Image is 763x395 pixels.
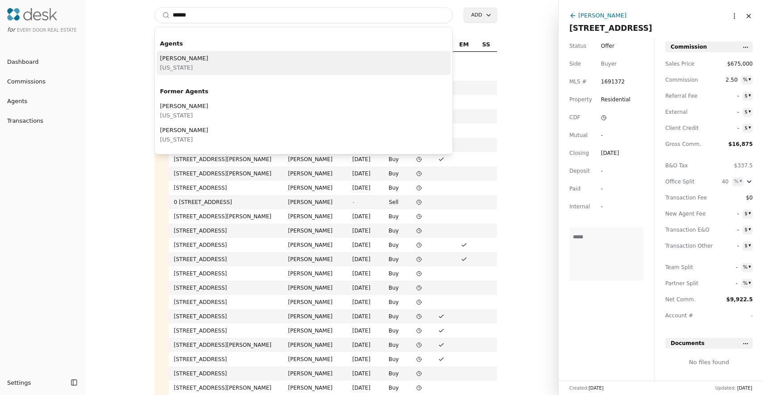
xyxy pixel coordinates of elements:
[569,385,604,391] div: Created:
[169,381,283,395] td: [STREET_ADDRESS][PERSON_NAME]
[169,324,283,338] td: [STREET_ADDRESS]
[671,42,707,51] span: Commission
[569,184,581,193] span: Paid
[347,366,380,381] td: [DATE]
[380,195,408,209] td: Sell
[7,378,31,387] span: Settings
[380,366,408,381] td: Buy
[665,241,705,250] span: Transaction Other
[741,263,753,272] button: %
[722,279,738,288] span: -
[665,295,705,304] span: Net Comm.
[380,209,408,224] td: Buy
[283,181,347,195] td: [PERSON_NAME]
[601,42,614,50] span: Offer
[283,166,347,181] td: [PERSON_NAME]
[569,24,652,33] span: [STREET_ADDRESS]
[722,263,738,272] span: -
[723,225,739,234] span: -
[748,263,751,271] div: ▾
[748,108,751,116] div: ▾
[737,386,752,391] span: [DATE]
[160,101,208,111] span: [PERSON_NAME]
[283,366,347,381] td: [PERSON_NAME]
[283,238,347,252] td: [PERSON_NAME]
[665,225,705,234] span: Transaction E&O
[713,177,729,186] span: 40
[748,209,751,217] div: ▾
[380,152,408,166] td: Buy
[169,224,283,238] td: [STREET_ADDRESS]
[169,281,283,295] td: [STREET_ADDRESS]
[380,252,408,266] td: Buy
[689,358,729,367] p: No files found
[601,131,617,140] div: -
[283,224,347,238] td: [PERSON_NAME]
[17,28,77,33] span: Every Door Real Estate
[347,252,380,266] td: [DATE]
[665,59,705,68] span: Sales Price
[283,266,347,281] td: [PERSON_NAME]
[742,209,753,218] button: $
[601,77,625,86] span: 1691372
[742,241,753,250] button: $
[748,124,751,132] div: ▾
[347,324,380,338] td: [DATE]
[160,125,208,135] span: [PERSON_NAME]
[715,385,752,391] div: Updated:
[169,238,283,252] td: [STREET_ADDRESS]
[589,386,604,391] span: [DATE]
[347,352,380,366] td: [DATE]
[741,75,753,84] button: %
[723,124,739,133] span: -
[380,166,408,181] td: Buy
[347,266,380,281] td: [DATE]
[723,108,739,116] span: -
[726,296,753,303] span: $9,922.5
[169,309,283,324] td: [STREET_ADDRESS]
[7,8,57,21] img: Desk
[283,352,347,366] td: [PERSON_NAME]
[160,135,208,144] span: [US_STATE]
[380,381,408,395] td: Buy
[723,209,739,218] span: -
[459,40,469,50] span: EM
[742,91,753,100] button: $
[569,113,581,122] span: CDF
[727,59,753,68] span: $675,000
[160,63,208,72] span: [US_STATE]
[347,238,380,252] td: [DATE]
[347,281,380,295] td: [DATE]
[347,166,380,181] td: [DATE]
[601,59,617,68] div: Buyer
[169,152,283,166] td: [STREET_ADDRESS][PERSON_NAME]
[155,34,453,154] div: Suggestions
[347,309,380,324] td: [DATE]
[723,241,739,250] span: -
[665,279,705,288] span: Partner Split
[347,338,380,352] td: [DATE]
[169,195,283,209] td: 0 [STREET_ADDRESS]
[157,84,451,99] div: Former Agents
[748,75,751,83] div: ▾
[569,77,587,86] span: MLS #
[169,266,283,281] td: [STREET_ADDRESS]
[347,381,380,395] td: [DATE]
[569,149,589,158] span: Closing
[665,161,705,170] span: B&O Tax
[665,311,705,320] span: Account #
[169,166,283,181] td: [STREET_ADDRESS][PERSON_NAME]
[601,184,617,193] div: -
[7,26,15,33] span: for
[601,149,619,158] div: [DATE]
[739,177,742,185] div: ▾
[283,281,347,295] td: [PERSON_NAME]
[722,75,738,84] span: 2.50
[169,181,283,195] td: [STREET_ADDRESS]
[723,91,739,100] span: -
[352,199,354,205] span: -
[737,193,753,202] span: $0
[732,177,744,186] button: %
[671,339,705,348] span: Documents
[380,181,408,195] td: Buy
